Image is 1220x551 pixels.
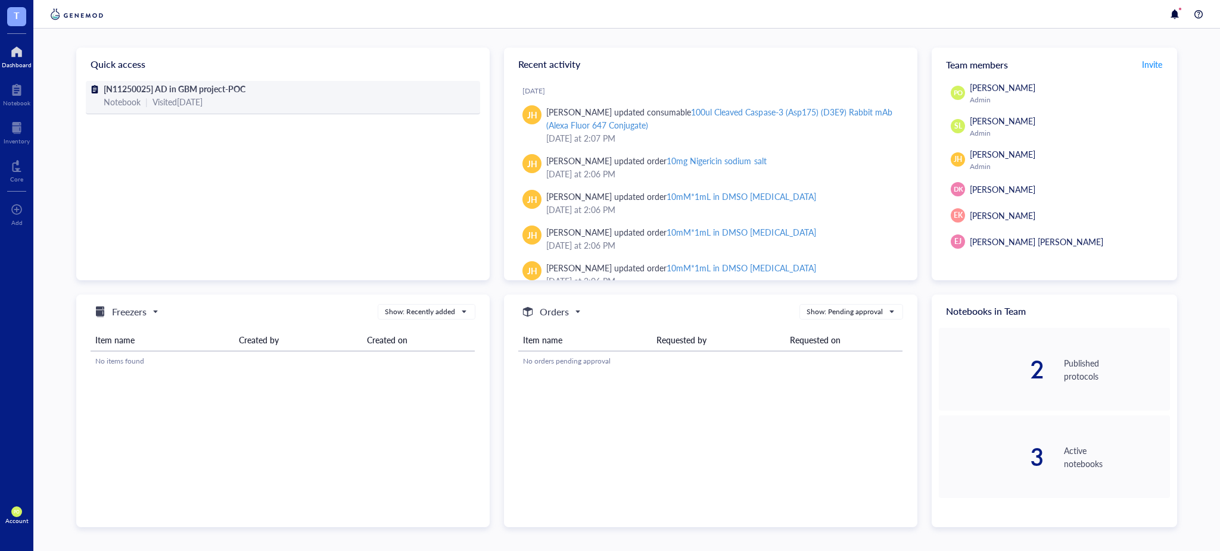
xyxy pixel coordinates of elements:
[939,445,1045,469] div: 3
[104,83,245,95] span: [N11250025] AD in GBM project-POC
[527,108,537,121] span: JH
[540,305,569,319] h5: Orders
[652,329,785,351] th: Requested by
[939,358,1045,381] div: 2
[234,329,362,351] th: Created by
[1141,55,1163,74] button: Invite
[953,184,963,195] span: DK
[1064,444,1170,470] div: Active notebooks
[807,306,883,317] div: Show: Pending approval
[970,115,1035,127] span: [PERSON_NAME]
[667,226,816,238] div: 10mM*1mL in DMSO [MEDICAL_DATA]
[14,509,20,515] span: PO
[954,236,961,247] span: EJ
[2,42,32,68] a: Dashboard
[932,48,1177,81] div: Team members
[546,203,898,216] div: [DATE] at 2:06 PM
[10,156,23,183] a: Core
[970,129,1165,138] div: Admin
[954,154,962,165] span: JH
[513,256,908,292] a: JH[PERSON_NAME] updated order10mM*1mL in DMSO [MEDICAL_DATA][DATE] at 2:06 PM
[546,239,898,252] div: [DATE] at 2:06 PM
[954,121,962,132] span: SL
[112,305,147,319] h5: Freezers
[5,517,29,524] div: Account
[14,8,20,23] span: T
[667,262,816,274] div: 10mM*1mL in DMSO [MEDICAL_DATA]
[970,95,1165,105] div: Admin
[546,106,892,131] div: 100ul Cleaved Caspase-3 (Asp175) (D3E9) Rabbit mAb (Alexa Fluor 647 Conjugate)
[513,221,908,256] a: JH[PERSON_NAME] updated order10mM*1mL in DMSO [MEDICAL_DATA][DATE] at 2:06 PM
[970,236,1103,248] span: [PERSON_NAME] [PERSON_NAME]
[546,190,816,203] div: [PERSON_NAME] updated order
[2,61,32,68] div: Dashboard
[546,226,816,239] div: [PERSON_NAME] updated order
[3,80,30,107] a: Notebook
[970,162,1165,171] div: Admin
[76,48,490,81] div: Quick access
[1064,356,1170,383] div: Published protocols
[546,261,816,274] div: [PERSON_NAME] updated order
[385,306,455,317] div: Show: Recently added
[546,154,767,167] div: [PERSON_NAME] updated order
[970,148,1035,160] span: [PERSON_NAME]
[11,219,23,226] div: Add
[527,157,537,170] span: JH
[145,95,148,108] div: |
[523,356,898,367] div: No orders pending approval
[152,95,203,108] div: Visited [DATE]
[91,329,234,351] th: Item name
[522,86,908,96] div: [DATE]
[546,167,898,180] div: [DATE] at 2:06 PM
[527,193,537,206] span: JH
[518,329,652,351] th: Item name
[513,185,908,221] a: JH[PERSON_NAME] updated order10mM*1mL in DMSO [MEDICAL_DATA][DATE] at 2:06 PM
[95,356,470,367] div: No items found
[4,137,30,145] div: Inventory
[104,95,141,108] div: Notebook
[10,176,23,183] div: Core
[932,295,1177,328] div: Notebooks in Team
[953,88,963,98] span: PO
[527,228,537,242] span: JH
[970,209,1035,221] span: [PERSON_NAME]
[362,329,475,351] th: Created on
[954,210,963,221] span: EK
[546,132,898,145] div: [DATE] at 2:07 PM
[513,149,908,185] a: JH[PERSON_NAME] updated order10mg Nigericin sodium salt[DATE] at 2:06 PM
[970,183,1035,195] span: [PERSON_NAME]
[970,82,1035,93] span: [PERSON_NAME]
[785,329,902,351] th: Requested on
[1142,58,1162,70] span: Invite
[667,190,816,202] div: 10mM*1mL in DMSO [MEDICAL_DATA]
[504,48,917,81] div: Recent activity
[4,118,30,145] a: Inventory
[513,101,908,149] a: JH[PERSON_NAME] updated consumable100ul Cleaved Caspase-3 (Asp175) (D3E9) Rabbit mAb (Alexa Fluor...
[667,155,766,167] div: 10mg Nigericin sodium salt
[3,99,30,107] div: Notebook
[48,7,106,21] img: genemod-logo
[546,105,898,132] div: [PERSON_NAME] updated consumable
